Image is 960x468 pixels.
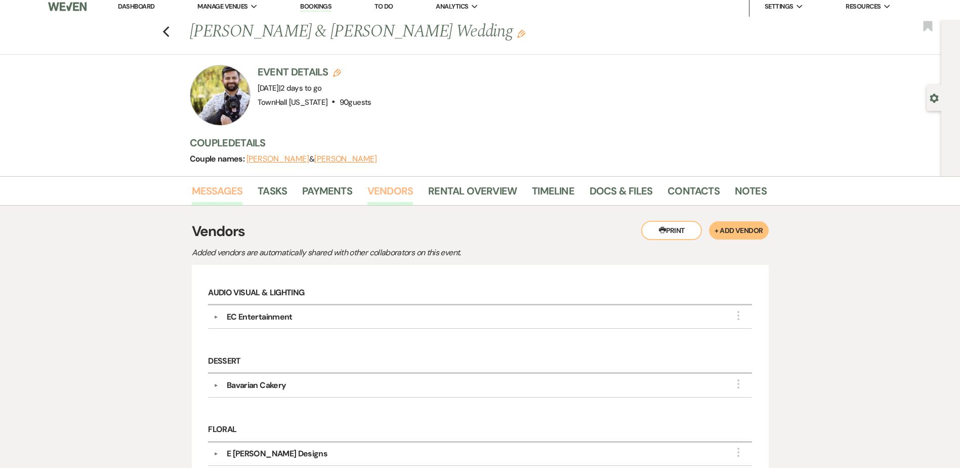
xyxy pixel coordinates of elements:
[210,383,222,388] button: ▼
[279,83,322,93] span: |
[118,2,154,11] a: Dashboard
[735,183,767,205] a: Notes
[190,136,757,150] h3: Couple Details
[227,448,327,460] div: E [PERSON_NAME] Designs
[428,183,517,205] a: Rental Overview
[192,221,769,242] h3: Vendors
[590,183,652,205] a: Docs & Files
[197,2,247,12] span: Manage Venues
[192,183,243,205] a: Messages
[709,221,768,240] button: + Add Vendor
[258,183,287,205] a: Tasks
[436,2,468,12] span: Analytics
[300,2,331,12] a: Bookings
[227,379,286,392] div: Bavarian Cakery
[846,2,881,12] span: Resources
[258,65,371,79] h3: Event Details
[340,97,371,107] span: 90 guests
[374,2,393,11] a: To Do
[258,97,328,107] span: TownHall [US_STATE]
[208,419,752,443] h6: Floral
[190,153,246,164] span: Couple names:
[532,183,574,205] a: Timeline
[302,183,352,205] a: Payments
[765,2,794,12] span: Settings
[246,155,309,163] button: [PERSON_NAME]
[280,83,321,93] span: 2 days to go
[227,311,293,323] div: EC Entertainment
[210,315,222,320] button: ▼
[190,20,643,44] h1: [PERSON_NAME] & [PERSON_NAME] Wedding
[641,221,702,240] button: Print
[367,183,413,205] a: Vendors
[667,183,720,205] a: Contacts
[246,154,377,164] span: &
[258,83,322,93] span: [DATE]
[517,29,525,38] button: Edit
[208,282,752,305] h6: Audio Visual & Lighting
[192,246,546,259] p: Added vendors are automatically shared with other collaborators on this event.
[930,93,939,102] button: Open lead details
[210,451,222,456] button: ▼
[208,350,752,374] h6: Dessert
[314,155,377,163] button: [PERSON_NAME]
